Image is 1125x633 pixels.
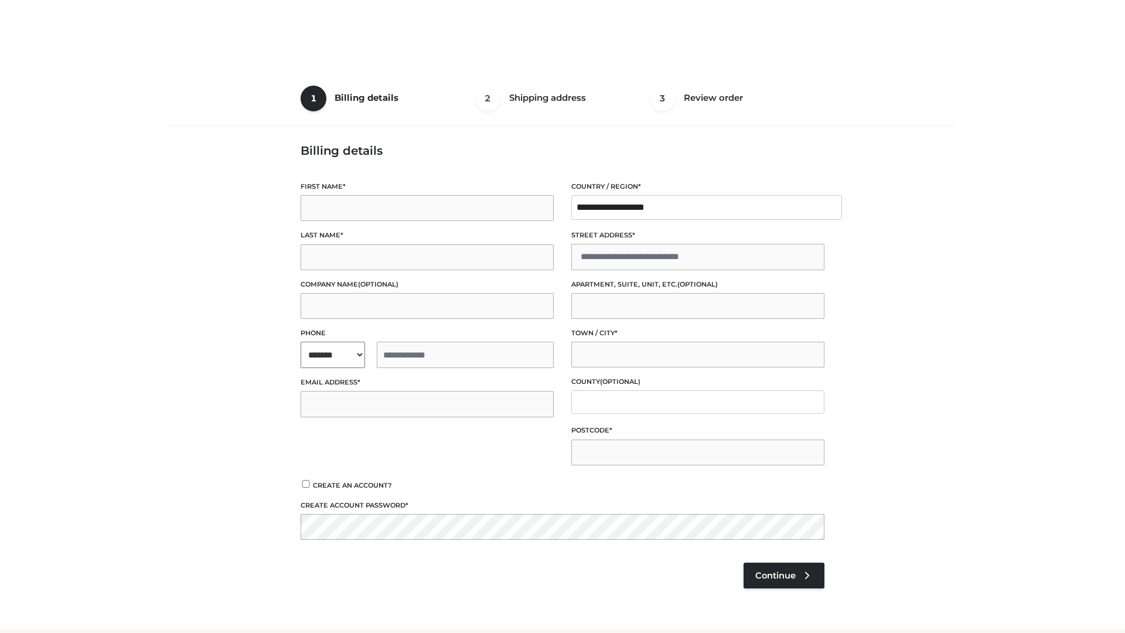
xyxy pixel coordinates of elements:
span: 3 [650,86,676,111]
label: Country / Region [571,181,824,192]
span: (optional) [600,377,640,386]
span: Shipping address [509,92,586,103]
span: (optional) [677,280,718,288]
span: Create an account? [313,481,392,489]
label: First name [301,181,554,192]
a: Continue [744,563,824,588]
label: Town / City [571,328,824,339]
span: 2 [475,86,501,111]
label: Email address [301,377,554,388]
span: 1 [301,86,326,111]
input: Create an account? [301,480,311,488]
h3: Billing details [301,144,824,158]
label: Postcode [571,425,824,436]
label: County [571,376,824,387]
span: Continue [755,570,796,581]
label: Last name [301,230,554,241]
label: Street address [571,230,824,241]
label: Phone [301,328,554,339]
label: Apartment, suite, unit, etc. [571,279,824,290]
span: Review order [684,92,743,103]
span: Billing details [335,92,398,103]
label: Create account password [301,500,824,511]
span: (optional) [358,280,398,288]
label: Company name [301,279,554,290]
